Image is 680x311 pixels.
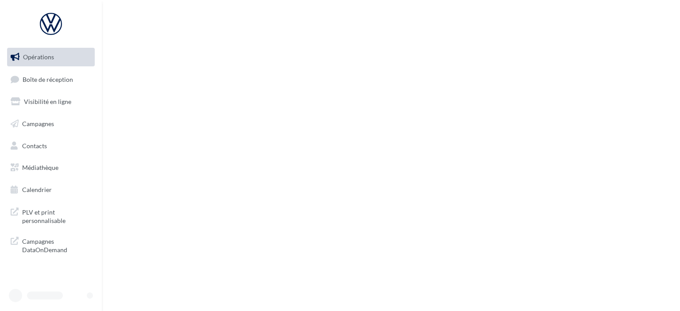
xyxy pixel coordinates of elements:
[5,232,97,258] a: Campagnes DataOnDemand
[5,115,97,133] a: Campagnes
[23,75,73,83] span: Boîte de réception
[5,137,97,155] a: Contacts
[24,98,71,105] span: Visibilité en ligne
[5,158,97,177] a: Médiathèque
[22,235,91,254] span: Campagnes DataOnDemand
[22,206,91,225] span: PLV et print personnalisable
[23,53,54,61] span: Opérations
[5,203,97,229] a: PLV et print personnalisable
[22,120,54,127] span: Campagnes
[22,186,52,193] span: Calendrier
[5,180,97,199] a: Calendrier
[22,142,47,149] span: Contacts
[5,70,97,89] a: Boîte de réception
[5,48,97,66] a: Opérations
[5,92,97,111] a: Visibilité en ligne
[22,164,58,171] span: Médiathèque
